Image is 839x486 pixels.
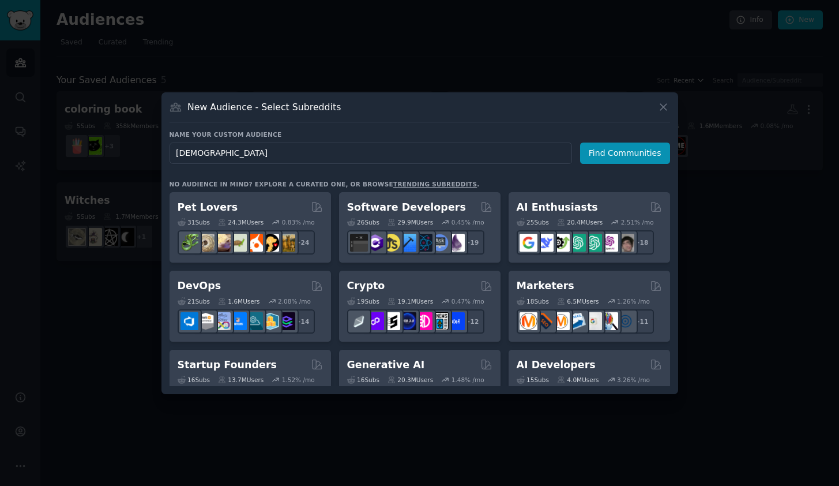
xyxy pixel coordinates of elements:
a: trending subreddits [393,181,477,188]
img: AItoolsCatalog [552,234,570,252]
h2: Crypto [347,279,385,293]
div: + 12 [460,309,484,334]
img: OpenAIDev [600,234,618,252]
img: elixir [447,234,465,252]
img: ethstaker [382,312,400,330]
h3: New Audience - Select Subreddits [187,101,341,113]
h2: Pet Lovers [178,200,238,215]
img: PetAdvice [261,234,279,252]
div: 13.7M Users [218,376,264,384]
img: chatgpt_promptDesign [568,234,586,252]
img: turtle [229,234,247,252]
img: herpetology [180,234,198,252]
div: 2.51 % /mo [621,218,654,226]
h2: AI Enthusiasts [517,200,598,215]
div: 21 Sub s [178,297,210,305]
div: + 24 [291,230,315,255]
img: AskMarketing [552,312,570,330]
h3: Name your custom audience [170,130,670,139]
h2: Marketers [517,279,574,293]
img: ArtificalIntelligence [616,234,634,252]
div: 4.0M Users [557,376,599,384]
img: leopardgeckos [213,234,231,252]
img: MarketingResearch [600,312,618,330]
div: + 18 [630,230,654,255]
div: 0.45 % /mo [452,218,484,226]
img: learnjavascript [382,234,400,252]
img: Docker_DevOps [213,312,231,330]
div: 6.5M Users [557,297,599,305]
div: 0.83 % /mo [282,218,315,226]
div: 26 Sub s [347,218,379,226]
img: aws_cdk [261,312,279,330]
img: chatgpt_prompts_ [584,234,602,252]
button: Find Communities [580,143,670,164]
img: bigseo [536,312,554,330]
div: No audience in mind? Explore a curated one, or browse . [170,180,480,188]
img: dogbreed [277,234,295,252]
img: googleads [584,312,602,330]
img: DeepSeek [536,234,554,252]
img: OnlineMarketing [616,312,634,330]
img: reactnative [415,234,432,252]
img: ballpython [197,234,215,252]
div: 0.47 % /mo [452,297,484,305]
div: 1.6M Users [218,297,260,305]
img: 0xPolygon [366,312,384,330]
img: Emailmarketing [568,312,586,330]
img: web3 [398,312,416,330]
div: 16 Sub s [178,376,210,384]
img: CryptoNews [431,312,449,330]
h2: DevOps [178,279,221,293]
img: iOSProgramming [398,234,416,252]
img: AWS_Certified_Experts [197,312,215,330]
img: content_marketing [520,312,537,330]
div: 1.52 % /mo [282,376,315,384]
h2: Startup Founders [178,358,277,372]
img: platformengineering [245,312,263,330]
img: defi_ [447,312,465,330]
input: Pick a short name, like "Digital Marketers" or "Movie-Goers" [170,143,572,164]
div: + 11 [630,309,654,334]
div: 19 Sub s [347,297,379,305]
div: 1.26 % /mo [617,297,650,305]
div: 18 Sub s [517,297,549,305]
img: cockatiel [245,234,263,252]
div: + 14 [291,309,315,334]
h2: Software Developers [347,200,466,215]
img: AskComputerScience [431,234,449,252]
div: 3.26 % /mo [617,376,650,384]
div: 1.48 % /mo [452,376,484,384]
img: software [350,234,368,252]
div: 20.3M Users [387,376,433,384]
img: ethfinance [350,312,368,330]
div: + 19 [460,230,484,255]
div: 24.3M Users [218,218,264,226]
h2: AI Developers [517,358,596,372]
div: 2.08 % /mo [278,297,311,305]
div: 31 Sub s [178,218,210,226]
img: DevOpsLinks [229,312,247,330]
h2: Generative AI [347,358,425,372]
div: 19.1M Users [387,297,433,305]
div: 20.4M Users [557,218,603,226]
div: 29.9M Users [387,218,433,226]
div: 16 Sub s [347,376,379,384]
img: GoogleGeminiAI [520,234,537,252]
img: csharp [366,234,384,252]
div: 15 Sub s [517,376,549,384]
div: 25 Sub s [517,218,549,226]
img: defiblockchain [415,312,432,330]
img: PlatformEngineers [277,312,295,330]
img: azuredevops [180,312,198,330]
